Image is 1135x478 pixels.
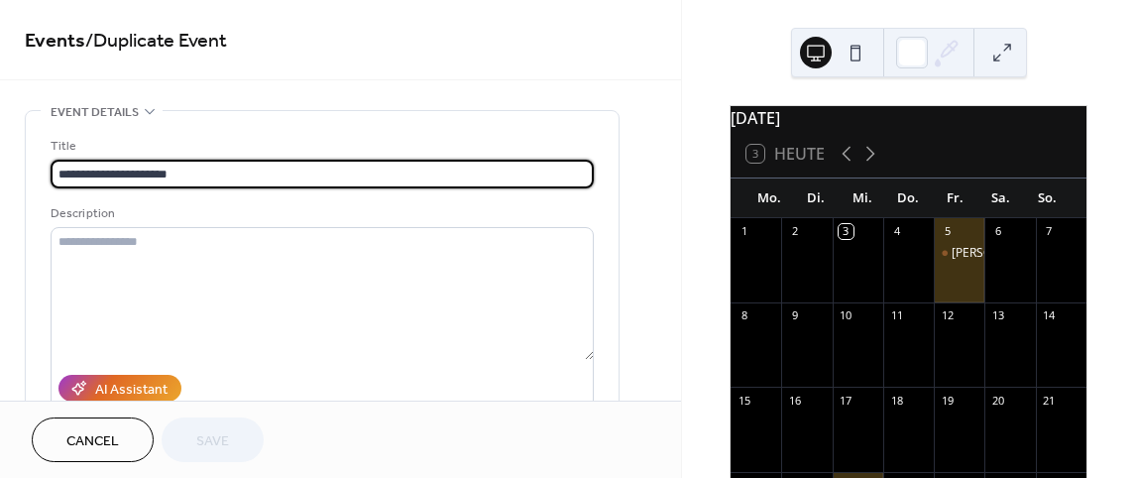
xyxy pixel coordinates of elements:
[737,224,751,239] div: 1
[32,418,154,462] button: Cancel
[51,203,590,224] div: Description
[51,102,139,123] span: Event details
[737,308,751,323] div: 8
[839,179,885,218] div: Mi.
[885,179,932,218] div: Do.
[932,179,978,218] div: Fr.
[839,308,853,323] div: 10
[940,224,955,239] div: 5
[95,380,168,401] div: AI Assistant
[839,224,853,239] div: 3
[746,179,793,218] div: Mo.
[793,179,840,218] div: Di.
[66,431,119,452] span: Cancel
[787,393,802,408] div: 16
[990,393,1005,408] div: 20
[889,224,904,239] div: 4
[1024,179,1071,218] div: So.
[990,224,1005,239] div: 6
[85,22,227,60] span: / Duplicate Event
[58,375,181,402] button: AI Assistant
[731,106,1086,130] div: [DATE]
[1042,393,1057,408] div: 21
[51,136,590,157] div: Title
[1042,224,1057,239] div: 7
[990,308,1005,323] div: 13
[787,308,802,323] div: 9
[1042,308,1057,323] div: 14
[940,308,955,323] div: 12
[25,22,85,60] a: Events
[787,224,802,239] div: 2
[737,393,751,408] div: 15
[940,393,955,408] div: 19
[934,245,984,262] div: Rossini QUIZ 25/05
[952,245,1110,262] div: [PERSON_NAME] QUIZ 25/05
[839,393,853,408] div: 17
[889,393,904,408] div: 18
[978,179,1025,218] div: Sa.
[889,308,904,323] div: 11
